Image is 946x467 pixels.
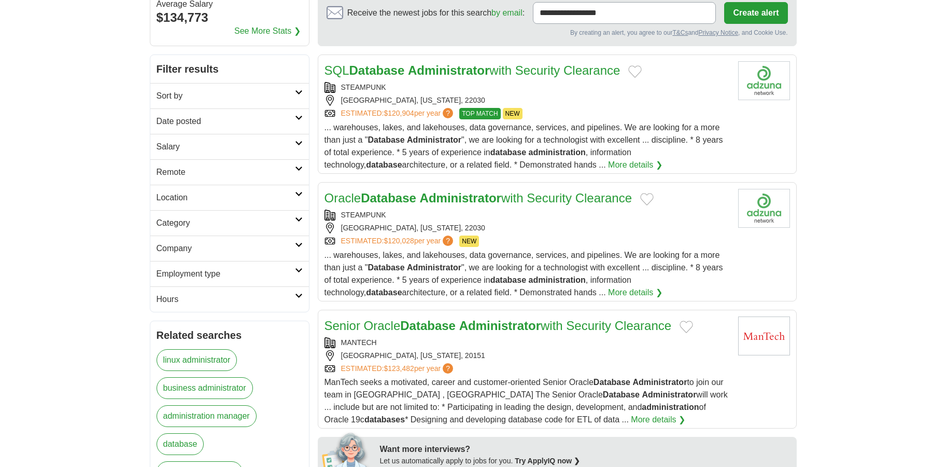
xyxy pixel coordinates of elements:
strong: administration [529,148,586,157]
h2: Filter results [150,55,309,83]
h2: Category [157,217,295,229]
a: T&Cs [672,29,688,36]
a: Employment type [150,261,309,286]
strong: Database [349,63,405,77]
strong: Administrator [642,390,696,399]
strong: Administrator [408,63,489,77]
img: ManTech logo [738,317,790,355]
a: Try ApplyIQ now ❯ [515,457,580,465]
h2: Hours [157,293,295,306]
h2: Employment type [157,268,295,280]
strong: administration [529,276,586,284]
strong: database [366,160,402,169]
div: Let us automatically apply to jobs for you. [380,456,790,466]
strong: Database [368,263,404,272]
span: $120,904 [384,109,414,117]
h2: Date posted [157,115,295,128]
a: database [157,433,204,455]
img: Company logo [738,189,790,228]
a: ESTIMATED:$123,482per year? [341,363,456,374]
span: ? [443,363,453,374]
h2: Remote [157,166,295,178]
div: STEAMPUNK [324,210,730,221]
a: More details ❯ [608,286,662,299]
span: TOP MATCH [459,108,500,119]
a: Sort by [150,83,309,108]
a: Remote [150,159,309,185]
a: ESTIMATED:$120,028per year? [341,236,456,247]
strong: Administrator [420,191,501,205]
a: Senior OracleDatabase Administratorwith Security Clearance [324,319,672,333]
button: Add to favorite jobs [640,193,654,205]
a: Salary [150,134,309,159]
span: ... warehouses, lakes, and lakehouses, data governance, services, and pipelines. We are looking f... [324,251,723,297]
span: NEW [459,236,479,247]
strong: Database [594,378,630,387]
button: Add to favorite jobs [680,321,693,333]
h2: Sort by [157,90,295,102]
a: SQLDatabase Administratorwith Security Clearance [324,63,620,77]
div: STEAMPUNK [324,82,730,93]
strong: Database [400,319,456,333]
strong: Administrator [407,263,461,272]
a: MANTECH [341,338,377,347]
img: Company logo [738,61,790,100]
button: Create alert [724,2,787,24]
a: Company [150,236,309,261]
span: $123,482 [384,364,414,373]
a: business administrator [157,377,253,399]
div: [GEOGRAPHIC_DATA], [US_STATE], 20151 [324,350,730,361]
strong: Administrator [407,135,461,144]
strong: Database [368,135,404,144]
div: [GEOGRAPHIC_DATA], [US_STATE], 22030 [324,95,730,106]
a: More details ❯ [631,414,685,426]
div: $134,773 [157,8,303,27]
span: Receive the newest jobs for this search : [347,7,525,19]
a: ESTIMATED:$120,904per year? [341,108,456,119]
a: Category [150,210,309,236]
h2: Related searches [157,327,303,343]
span: $120,028 [384,237,414,245]
strong: database [366,288,402,297]
span: ? [443,108,453,118]
strong: Administrator [632,378,687,387]
strong: databases [364,415,405,424]
a: Location [150,185,309,210]
div: By creating an alert, you agree to our and , and Cookie Use. [327,28,788,37]
div: [GEOGRAPHIC_DATA], [US_STATE], 22030 [324,223,730,233]
strong: database [490,148,526,157]
strong: Administrator [459,319,541,333]
span: ... warehouses, lakes, and lakehouses, data governance, services, and pipelines. We are looking f... [324,123,723,169]
h2: Location [157,191,295,204]
div: Want more interviews? [380,443,790,456]
h2: Salary [157,141,295,153]
strong: database [490,276,526,284]
span: ManTech seeks a motivated, career and customer-oriented Senior Oracle to join our team in [GEOGRA... [324,378,728,424]
a: Privacy Notice [698,29,738,36]
a: More details ❯ [608,159,662,171]
a: by email [491,8,523,17]
a: linux administrator [157,349,237,371]
strong: administration [642,403,699,411]
a: administration manager [157,405,257,427]
h2: Company [157,242,295,255]
span: NEW [503,108,523,119]
a: OracleDatabase Administratorwith Security Clearance [324,191,632,205]
span: ? [443,236,453,246]
a: Hours [150,286,309,312]
button: Add to favorite jobs [628,65,642,78]
strong: Database [603,390,640,399]
strong: Database [361,191,416,205]
a: Date posted [150,108,309,134]
a: See More Stats ❯ [234,25,301,37]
